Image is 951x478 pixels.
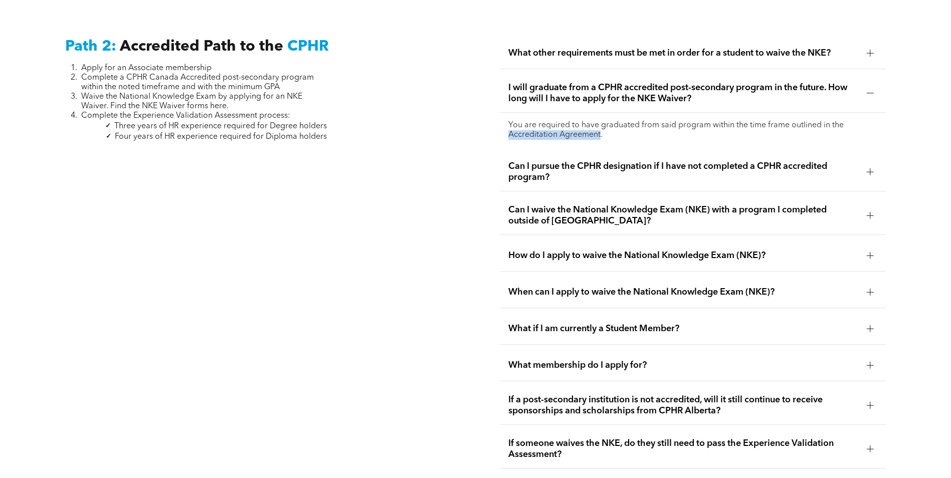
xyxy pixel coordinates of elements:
span: Complete a CPHR Canada Accredited post-secondary program within the noted timeframe and with the ... [81,74,314,91]
span: Accredited Path to the [120,39,283,54]
span: When can I apply to waive the National Knowledge Exam (NKE)? [508,287,859,298]
span: What if I am currently a Student Member? [508,323,859,334]
span: How do I apply to waive the National Knowledge Exam (NKE)? [508,250,859,261]
span: Apply for an Associate membership [81,64,212,72]
span: If a post-secondary institution is not accredited, will it still continue to receive sponsorships... [508,394,859,416]
span: Path 2: [65,39,116,54]
span: What membership do I apply for? [508,360,859,371]
span: What other requirements must be met in order for a student to waive the NKE? [508,48,859,59]
span: If someone waives the NKE, do they still need to pass the Experience Validation Assessment? [508,438,859,460]
span: Complete the Experience Validation Assessment process: [81,112,290,120]
span: Three years of HR experience required for Degree holders [114,122,327,130]
span: Can I waive the National Knowledge Exam (NKE) with a program I completed outside of [GEOGRAPHIC_D... [508,204,859,226]
span: Four years of HR experience required for Diploma holders [115,133,327,141]
p: You are required to have graduated from said program within the time frame outlined in the Accred... [508,121,878,140]
span: Can I pursue the CPHR designation if I have not completed a CPHR accredited program? [508,161,859,183]
span: CPHR [287,39,329,54]
span: I will graduate from a CPHR accredited post-secondary program in the future. How long will I have... [508,82,859,104]
span: Waive the National Knowledge Exam by applying for an NKE Waiver. Find the NKE Waiver forms here. [81,93,302,110]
